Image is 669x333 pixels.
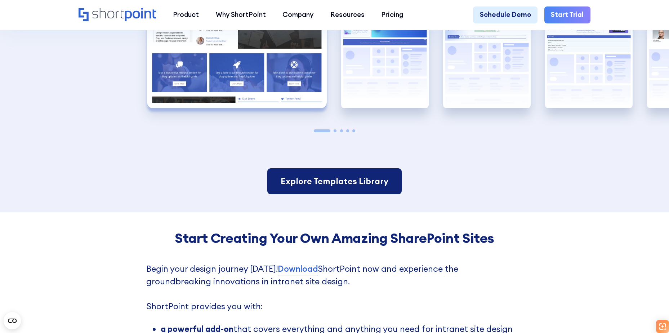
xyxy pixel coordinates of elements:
span: Go to slide 1 [314,129,330,132]
div: 4 / 5 [545,1,633,108]
a: Resources [322,6,373,23]
img: HR SharePoint site example for Homepage [341,1,429,108]
span: Go to slide 5 [352,129,355,132]
a: Company [274,6,322,23]
a: Home [79,8,156,22]
div: 2 / 5 [341,1,429,108]
button: Open CMP widget [4,312,21,329]
a: Schedule Demo [473,6,538,23]
span: Go to slide 3 [340,129,343,132]
span: Go to slide 2 [334,129,336,132]
h4: Start Creating Your Own Amazing SharePoint Sites [146,230,523,246]
a: Download [278,263,318,275]
div: Product [173,10,199,20]
span: Go to slide 4 [346,129,349,132]
a: Start Trial [544,6,590,23]
p: Begin your design journey [DATE]! ShortPoint now and experience the groundbreaking innovations in... [146,263,523,313]
a: Why ShortPoint [208,6,274,23]
a: Explore Templates Library [267,168,402,194]
a: Pricing [373,6,411,23]
div: Pricing [381,10,403,20]
a: Product [165,6,207,23]
div: Company [282,10,313,20]
div: Resources [330,10,365,20]
img: Internal SharePoint site example for company policy [443,1,531,108]
div: 3 / 5 [443,1,531,108]
iframe: Chat Widget [539,249,669,333]
div: Why ShortPoint [216,10,266,20]
img: SharePoint Communication site example for news [545,1,633,108]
